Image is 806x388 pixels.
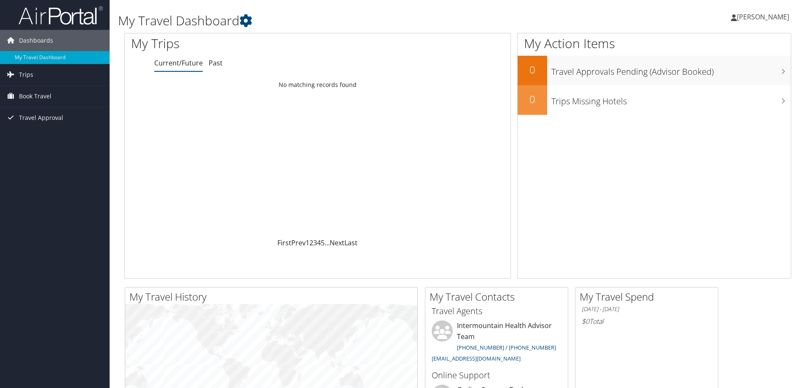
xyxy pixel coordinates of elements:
[344,238,357,247] a: Last
[306,238,309,247] a: 1
[731,4,798,30] a: [PERSON_NAME]
[518,35,791,52] h1: My Action Items
[518,85,791,115] a: 0Trips Missing Hotels
[551,62,791,78] h3: Travel Approvals Pending (Advisor Booked)
[430,290,568,304] h2: My Travel Contacts
[457,344,556,351] a: [PHONE_NUMBER] / [PHONE_NUMBER]
[118,12,571,30] h1: My Travel Dashboard
[321,238,325,247] a: 5
[19,5,103,25] img: airportal-logo.png
[432,355,521,362] a: [EMAIL_ADDRESS][DOMAIN_NAME]
[19,64,33,85] span: Trips
[129,290,417,304] h2: My Travel History
[427,320,566,366] li: Intermountain Health Advisor Team
[551,91,791,107] h3: Trips Missing Hotels
[19,30,53,51] span: Dashboards
[330,238,344,247] a: Next
[737,12,789,22] span: [PERSON_NAME]
[277,238,291,247] a: First
[582,305,712,313] h6: [DATE] - [DATE]
[291,238,306,247] a: Prev
[432,369,562,381] h3: Online Support
[125,77,510,92] td: No matching records found
[518,62,547,77] h2: 0
[313,238,317,247] a: 3
[518,92,547,106] h2: 0
[19,107,63,128] span: Travel Approval
[309,238,313,247] a: 2
[432,305,562,317] h3: Travel Agents
[580,290,718,304] h2: My Travel Spend
[131,35,344,52] h1: My Trips
[325,238,330,247] span: …
[317,238,321,247] a: 4
[19,86,51,107] span: Book Travel
[582,317,589,326] span: $0
[582,317,712,326] h6: Total
[209,58,223,68] a: Past
[518,56,791,85] a: 0Travel Approvals Pending (Advisor Booked)
[154,58,203,68] a: Current/Future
